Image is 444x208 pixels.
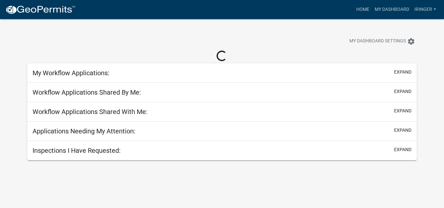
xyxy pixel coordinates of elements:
button: My Dashboard Settingssettings [344,35,420,48]
i: settings [407,37,415,45]
a: iringer [412,3,439,16]
span: My Dashboard Settings [349,37,406,45]
h5: Inspections I Have Requested: [33,147,121,154]
h5: My Workflow Applications: [33,69,109,77]
h5: Workflow Applications Shared With Me: [33,108,148,116]
a: My Dashboard [372,3,412,16]
button: expand [394,69,411,76]
h5: Applications Needing My Attention: [33,127,135,135]
a: Home [354,3,372,16]
h5: Workflow Applications Shared By Me: [33,88,141,96]
button: expand [394,146,411,153]
button: expand [394,127,411,134]
button: expand [394,107,411,114]
button: expand [394,88,411,95]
